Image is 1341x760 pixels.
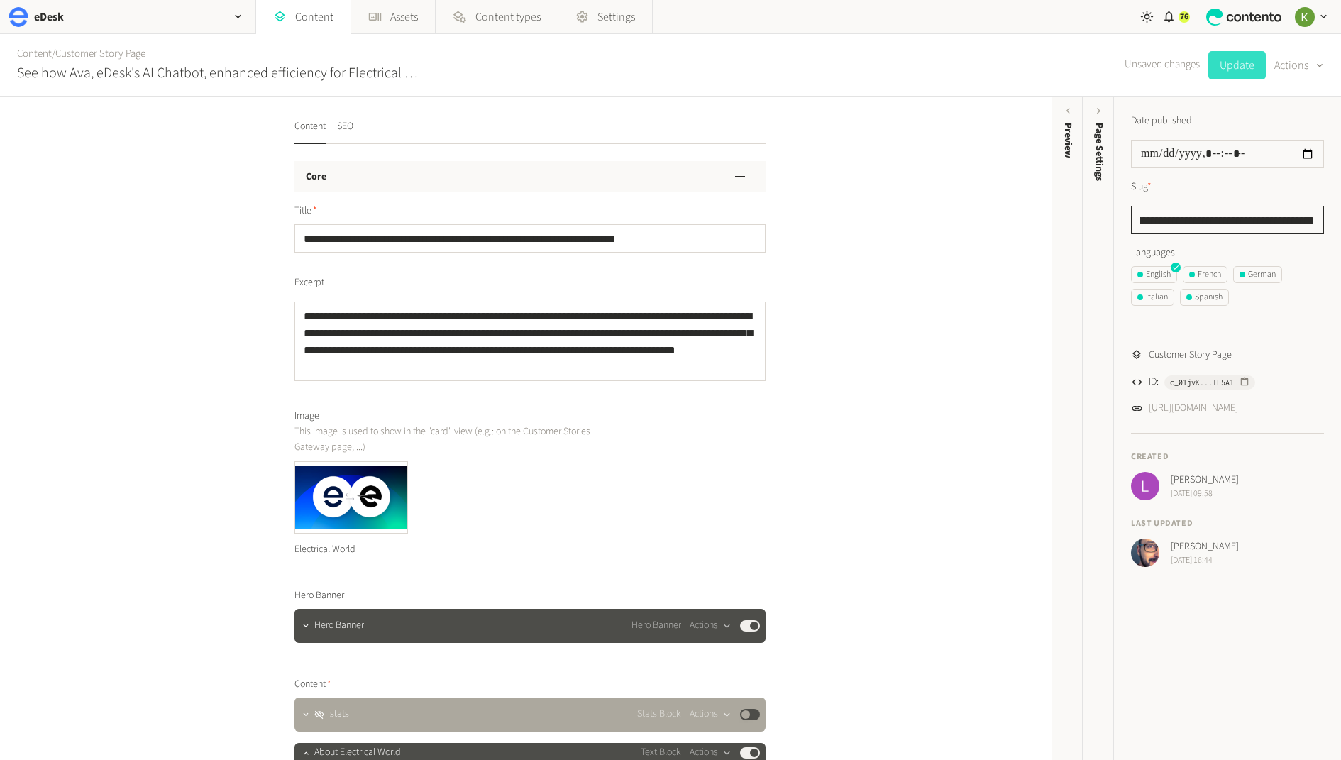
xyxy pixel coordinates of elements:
label: Languages [1131,246,1324,260]
span: Text Block [641,745,681,760]
span: Stats Block [637,707,681,722]
div: French [1189,268,1221,281]
span: About Electrical World [314,745,401,760]
img: Electrical World [295,462,407,533]
button: Content [294,119,326,144]
div: Spanish [1186,291,1223,304]
span: [DATE] 16:44 [1171,554,1239,567]
span: [DATE] 09:58 [1171,488,1239,500]
span: Image [294,409,319,424]
h2: See how Ava, eDesk's AI Chatbot, enhanced efficiency for Electrical World [17,62,426,84]
h4: Created [1131,451,1324,463]
h3: Core [306,170,326,185]
span: / [52,46,55,61]
div: Electrical World [294,534,408,566]
img: eDesk [9,7,28,27]
div: English [1137,268,1171,281]
a: [URL][DOMAIN_NAME] [1149,401,1238,416]
label: Date published [1131,114,1192,128]
button: SEO [337,119,353,144]
span: 76 [1180,11,1188,23]
span: Hero Banner [314,618,364,633]
img: Josh Angell [1131,539,1159,567]
button: Update [1208,51,1266,79]
button: Actions [690,617,732,634]
div: Preview [1061,123,1076,158]
label: Slug [1131,180,1152,194]
button: French [1183,266,1227,283]
span: Content [294,677,331,692]
button: German [1233,266,1282,283]
span: Customer Story Page [1149,348,1232,363]
span: stats [330,707,349,722]
span: [PERSON_NAME] [1171,473,1239,488]
span: Settings [597,9,635,26]
h4: Last updated [1131,517,1324,530]
h2: eDesk [34,9,64,26]
button: English [1131,266,1177,283]
span: Content types [475,9,541,26]
img: Lily McDonnell [1131,472,1159,500]
a: Content [17,46,52,61]
button: Actions [1274,51,1324,79]
span: Page Settings [1092,123,1107,181]
button: Actions [690,706,732,723]
span: Unsaved changes [1125,57,1200,73]
p: This image is used to show in the "card" view (e.g.: on the Customer Stories Gateway page, ...) [294,424,617,456]
button: Spanish [1180,289,1229,306]
img: Keelin Terry [1295,7,1315,27]
span: Hero Banner [631,618,681,633]
div: Italian [1137,291,1168,304]
span: Hero Banner [294,588,344,603]
span: c_01jvK...TF5A1 [1170,376,1234,389]
div: German [1240,268,1276,281]
a: Customer Story Page [55,46,145,61]
span: ID: [1149,375,1159,390]
button: Italian [1131,289,1174,306]
span: [PERSON_NAME] [1171,539,1239,554]
span: Title [294,204,317,219]
button: c_01jvK...TF5A1 [1164,375,1255,390]
span: Excerpt [294,275,324,290]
